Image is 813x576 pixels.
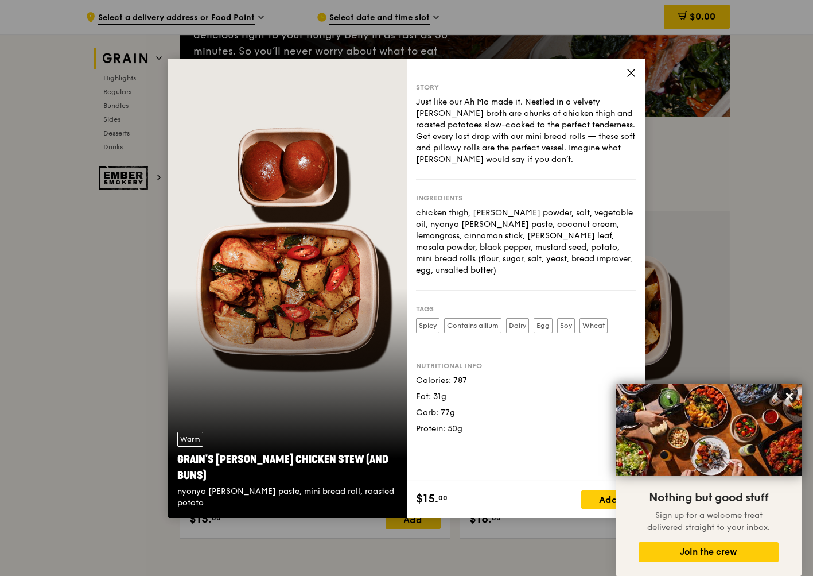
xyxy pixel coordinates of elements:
div: Protein: 50g [416,423,636,435]
div: Fat: 31g [416,391,636,403]
div: Carb: 77g [416,407,636,419]
div: chicken thigh, [PERSON_NAME] powder, salt, vegetable oil, nyonya [PERSON_NAME] paste, coconut cre... [416,207,636,276]
button: Join the crew [639,542,779,562]
div: Ingredients [416,194,636,203]
span: $15. [416,490,438,508]
div: Nutritional info [416,361,636,370]
div: Story [416,83,636,92]
label: Dairy [506,318,529,333]
label: Egg [534,318,553,333]
label: Contains allium [444,318,501,333]
div: nyonya [PERSON_NAME] paste, mini bread roll, roasted potato [177,486,398,509]
div: Calories: 787 [416,375,636,386]
label: Spicy [416,318,439,333]
div: Just like our Ah Ma made it. Nestled in a velvety [PERSON_NAME] broth are chunks of chicken thigh... [416,96,636,165]
span: Sign up for a welcome treat delivered straight to your inbox. [647,511,770,532]
label: Wheat [579,318,608,333]
div: Warm [177,432,203,447]
div: Tags [416,304,636,314]
img: DSC07876-Edit02-Large.jpeg [616,384,802,476]
span: 00 [438,493,448,502]
label: Soy [557,318,575,333]
div: Add [581,490,636,509]
button: Close [780,387,799,405]
span: Nothing but good stuff [649,491,768,505]
div: Grain's [PERSON_NAME] Chicken Stew (and buns) [177,451,398,484]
